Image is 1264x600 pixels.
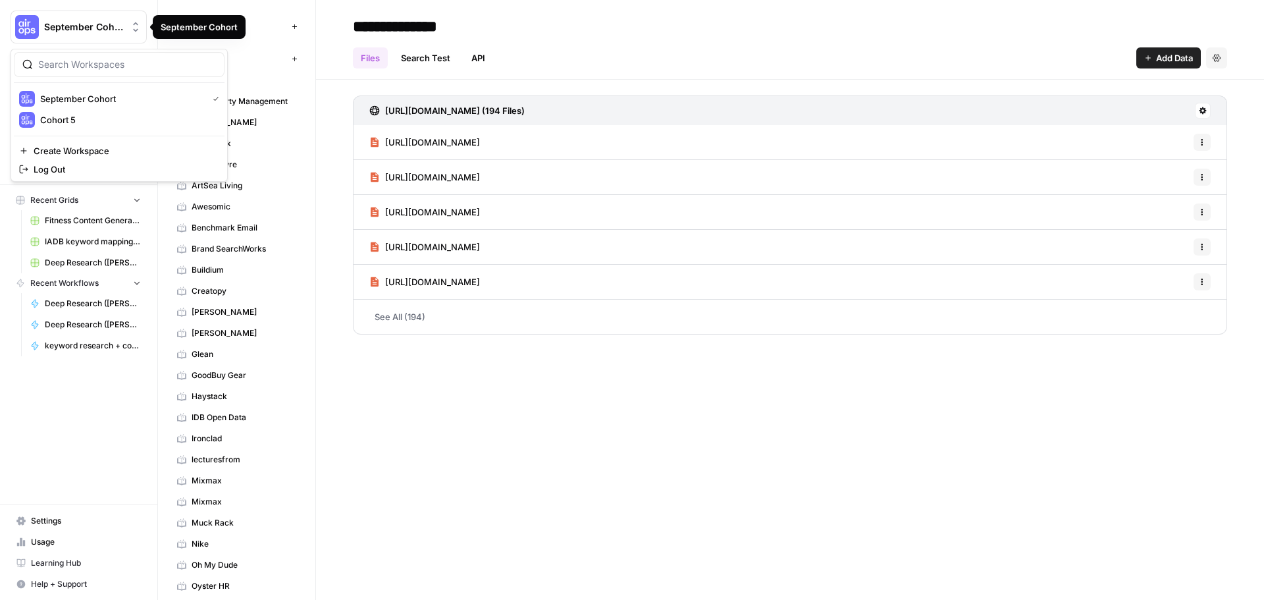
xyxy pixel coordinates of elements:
a: ArtSea Living [171,175,302,196]
a: AppTweak [171,133,302,154]
a: Buildium [171,259,302,281]
a: Glean [171,344,302,365]
span: [URL][DOMAIN_NAME] [385,205,480,219]
span: Create Workspace [34,144,214,157]
img: September Cohort Logo [19,91,35,107]
span: Haystack [192,391,296,402]
span: IADB keyword mapping-forAIOPs - Sheet1.csv [45,236,141,248]
a: keyword research + content creation workflow [24,335,147,356]
input: Search Workspaces [38,58,216,71]
a: Search Test [393,47,458,68]
span: [URL][DOMAIN_NAME] [385,240,480,254]
button: Help + Support [11,574,147,595]
button: Recent Workflows [11,273,147,293]
span: Recent Grids [30,194,78,206]
a: GoodBuy Gear [171,365,302,386]
span: Oyster HR [192,580,296,592]
a: Oyster HR [171,576,302,597]
a: [URL][DOMAIN_NAME] [369,125,480,159]
a: [URL][DOMAIN_NAME] [369,265,480,299]
a: Settings [11,510,147,532]
a: Brand SearchWorks [171,238,302,259]
span: [PERSON_NAME] [192,117,296,128]
span: keyword research + content creation workflow [45,340,141,352]
span: Help + Support [31,578,141,590]
span: Glean [192,348,296,360]
span: Mixmax [192,496,296,508]
a: Fitness Content Generator ([PERSON_NAME]) [24,210,147,231]
span: [URL][DOMAIN_NAME] [385,136,480,149]
span: Settings [31,515,141,527]
a: Muck Rack [171,512,302,533]
a: Ironclad [171,428,302,449]
button: Recent Grids [11,190,147,210]
img: September Cohort Logo [15,15,39,39]
span: Recent Workflows [30,277,99,289]
span: Usage [31,536,141,548]
span: lecturesfrom [192,454,296,466]
h3: [URL][DOMAIN_NAME] (194 Files) [385,104,525,117]
button: Workspace: September Cohort [11,11,147,43]
span: Ironclad [192,433,296,445]
a: Mixmax [171,491,302,512]
span: Awesomic [192,201,296,213]
img: Cohort 5 Logo [19,112,35,128]
a: IADB keyword mapping-forAIOPs - Sheet1.csv [24,231,147,252]
a: Mixmax [171,470,302,491]
a: Haystack [171,386,302,407]
a: Awesomic [171,196,302,217]
a: API [463,47,493,68]
span: Benchmark Email [192,222,296,234]
span: September Cohort [40,92,202,105]
span: Creatopy [192,285,296,297]
a: Log Out [14,160,224,178]
a: Benchmark Email [171,217,302,238]
a: Usage [11,532,147,553]
span: IDB Open Data [192,412,296,423]
a: lecturesfrom [171,449,302,470]
a: AirOps [171,70,302,91]
a: [URL][DOMAIN_NAME] [369,230,480,264]
span: Deep Research ([PERSON_NAME] [45,257,141,269]
span: Deep Research ([PERSON_NAME]) [45,319,141,331]
span: Your Data [171,18,286,34]
span: [PERSON_NAME] [192,306,296,318]
span: [PERSON_NAME] [192,327,296,339]
a: See All (194) [353,300,1227,334]
span: Add Data [1156,51,1193,65]
a: [PERSON_NAME] [171,323,302,344]
a: Oh My Dude [171,555,302,576]
span: AirOps [192,74,296,86]
a: Nike [171,533,302,555]
a: Files [353,47,388,68]
span: ArtSea Living [192,180,296,192]
a: Art de Vivre [171,154,302,175]
span: All Property Management [192,95,296,107]
span: Buildium [192,264,296,276]
span: Art de Vivre [192,159,296,171]
span: [URL][DOMAIN_NAME] [385,171,480,184]
span: Muck Rack [192,517,296,529]
a: [URL][DOMAIN_NAME] [369,160,480,194]
span: Fitness Content Generator ([PERSON_NAME]) [45,215,141,227]
a: [PERSON_NAME] [171,112,302,133]
span: AppTweak [192,138,296,150]
button: Add Data [1136,47,1201,68]
a: Creatopy [171,281,302,302]
a: IDB Open Data [171,407,302,428]
a: All Property Management [171,91,302,112]
span: Deep Research ([PERSON_NAME]) [45,298,141,310]
span: Brand SearchWorks [192,243,296,255]
span: [URL][DOMAIN_NAME] [385,275,480,288]
a: [PERSON_NAME] [171,302,302,323]
a: Deep Research ([PERSON_NAME] [24,252,147,273]
a: [URL][DOMAIN_NAME] [369,195,480,229]
div: Workspace: September Cohort [11,49,228,182]
span: Log Out [34,163,214,176]
span: Cohort 5 [40,113,214,126]
a: Learning Hub [11,553,147,574]
span: Learning Hub [31,557,141,569]
span: Nike [192,538,296,550]
a: Deep Research ([PERSON_NAME]) [24,314,147,335]
a: [URL][DOMAIN_NAME] (194 Files) [369,96,525,125]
